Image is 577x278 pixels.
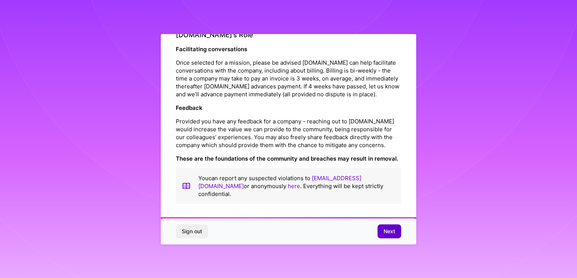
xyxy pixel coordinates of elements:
[182,228,202,235] span: Sign out
[176,45,247,52] strong: Facilitating conversations
[378,225,401,238] button: Next
[176,225,208,238] button: Sign out
[176,117,401,149] p: Provided you have any feedback for a company - reaching out to [DOMAIN_NAME] would increase the v...
[176,155,398,162] strong: These are the foundations of the community and breaches may result in removal.
[198,174,361,189] a: [EMAIL_ADDRESS][DOMAIN_NAME]
[176,58,401,98] p: Once selected for a mission, please be advised [DOMAIN_NAME] can help facilitate conversations wi...
[176,104,202,111] strong: Feedback
[198,174,395,197] p: You can report any suspected violations to or anonymously . Everything will be kept strictly conf...
[182,174,191,197] img: book icon
[288,182,300,189] a: here
[384,228,395,235] span: Next
[176,31,401,39] h4: [DOMAIN_NAME]’s Role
